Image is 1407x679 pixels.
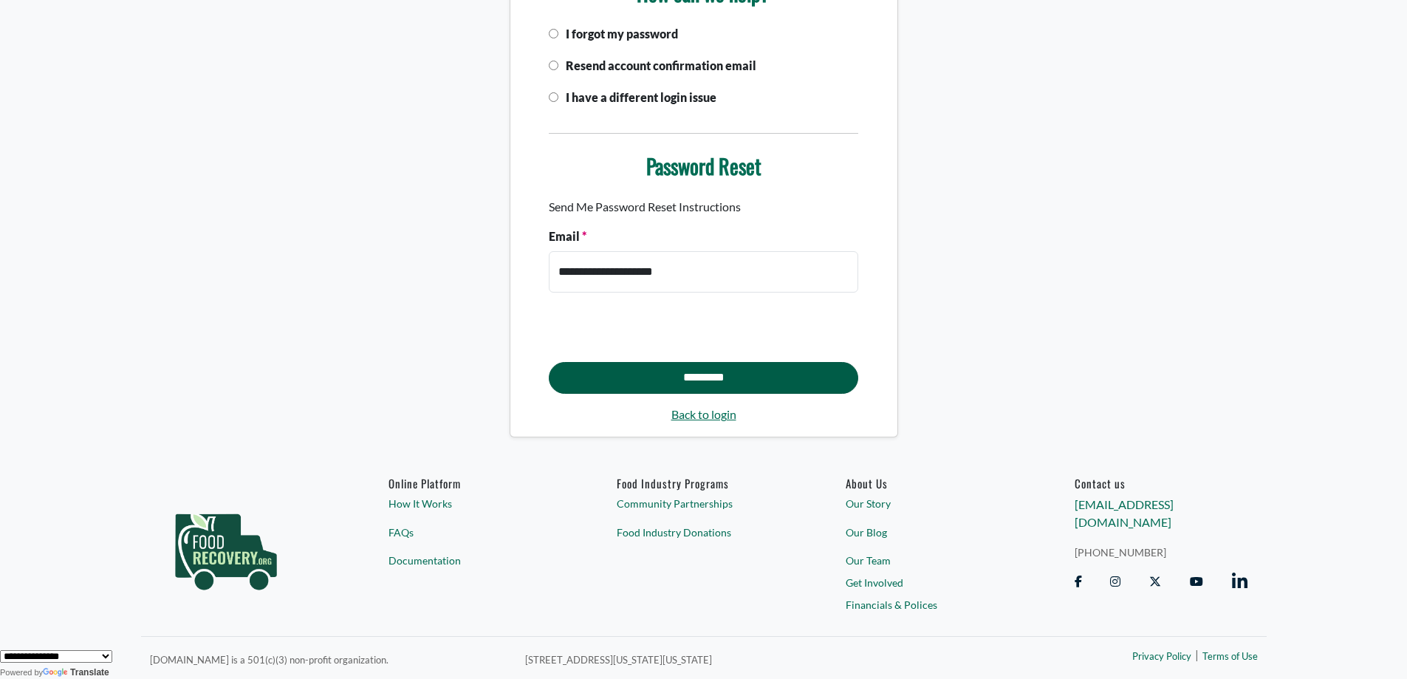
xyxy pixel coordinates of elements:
div: I forgot my password [540,25,866,57]
a: How It Works [388,496,561,511]
h6: Online Platform [388,477,561,490]
p: Send Me Password Reset Instructions [549,198,857,216]
a: Get Involved [846,575,1019,590]
div: Resend account confirmation email [540,57,866,89]
img: Google Translate [43,668,70,678]
a: Documentation [388,553,561,568]
a: Our Story [846,496,1019,511]
div: I have a different login issue [540,89,866,120]
h3: Password Reset [549,154,857,179]
a: [PHONE_NUMBER] [1075,545,1247,560]
a: About Us [846,477,1019,490]
h6: Contact us [1075,477,1247,490]
img: food_recovery_green_logo-76242d7a27de7ed26b67be613a865d9c9037ba317089b267e0515145e5e51427.png [160,477,292,617]
a: Translate [43,667,109,678]
label: Email [549,228,586,245]
h6: Food Industry Programs [617,477,790,490]
a: Back to login [549,406,857,423]
a: Financials & Polices [846,597,1019,613]
iframe: reCAPTCHA [549,304,773,362]
a: FAQs [388,525,561,540]
a: Food Industry Donations [617,525,790,540]
a: Our Team [846,553,1019,568]
a: [EMAIL_ADDRESS][DOMAIN_NAME] [1075,497,1174,529]
a: Community Partnerships [617,496,790,511]
a: Our Blog [846,525,1019,540]
span: | [1195,646,1199,663]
